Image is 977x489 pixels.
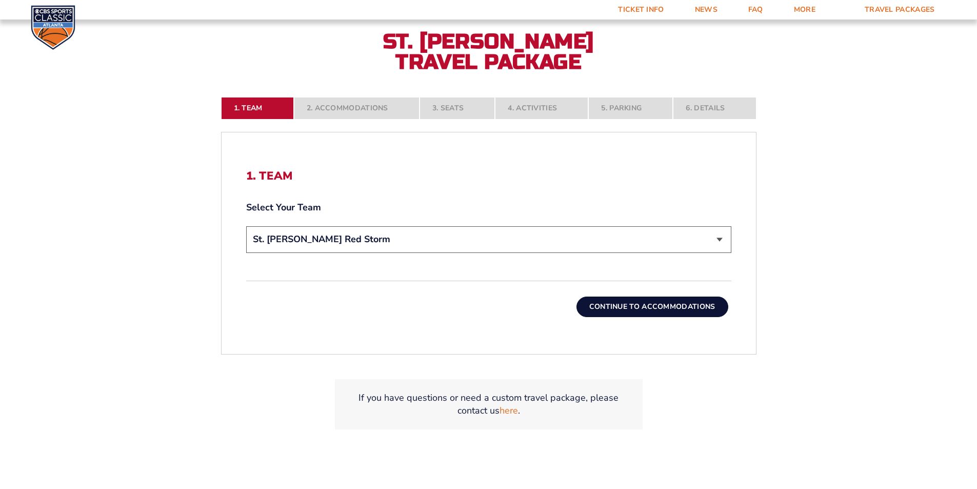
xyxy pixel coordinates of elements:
[246,201,731,214] label: Select Your Team
[31,5,75,50] img: CBS Sports Classic
[347,392,630,417] p: If you have questions or need a custom travel package, please contact us .
[376,31,602,72] h2: St. [PERSON_NAME] Travel Package
[246,169,731,183] h2: 1. Team
[500,404,518,417] a: here
[576,297,728,317] button: Continue To Accommodations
